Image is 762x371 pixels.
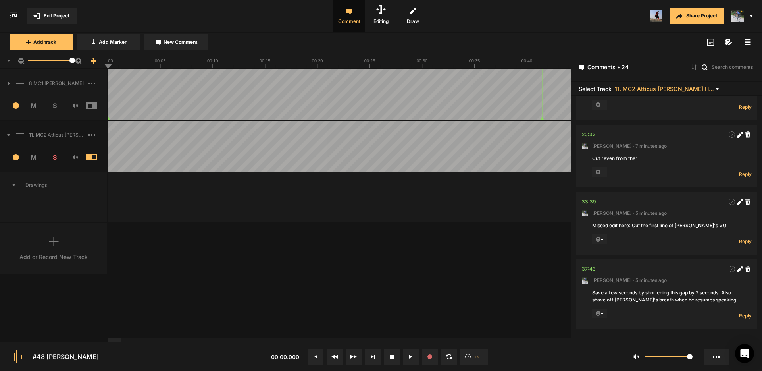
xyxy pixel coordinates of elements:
[164,39,197,46] span: New Comment
[592,222,741,229] div: Missed edit here: Cut the first line of [PERSON_NAME]'s VO
[582,131,595,139] div: 20:32.100
[615,86,714,92] span: 11. MC2 Atticus [PERSON_NAME] Hard Lock Copy 01_1
[592,100,607,110] span: +
[469,58,480,63] text: 00:35
[460,349,488,365] button: 1x
[521,58,533,63] text: 00:40
[26,131,88,139] span: 11. MC2 Atticus [PERSON_NAME] Hard Lock Copy 01_1
[592,289,741,303] div: Save a few seconds by shortening this gap by 2 seconds. Also shave off [PERSON_NAME]'s breath whe...
[592,210,667,217] span: [PERSON_NAME] · 5 minutes ago
[10,34,73,50] button: Add track
[592,155,741,162] div: Cut "even from the"
[592,143,667,150] span: [PERSON_NAME] · 7 minutes ago
[735,344,754,363] div: Open Intercom Messenger
[23,101,44,110] span: M
[26,80,88,87] span: 8 MC1 [PERSON_NAME]
[364,58,375,63] text: 00:25
[44,101,65,110] span: S
[739,312,752,319] span: Reply
[592,277,667,284] span: [PERSON_NAME] · 5 minutes ago
[27,8,77,24] button: Exit Project
[19,253,88,261] div: Add or Record New Track
[592,234,607,244] span: +
[417,58,428,63] text: 00:30
[739,238,752,245] span: Reply
[271,354,299,360] span: 00:00.000
[144,34,208,50] button: New Comment
[592,309,607,318] span: +
[99,39,127,46] span: Add Marker
[731,10,744,22] img: ACg8ocLxXzHjWyafR7sVkIfmxRufCxqaSAR27SDjuE-ggbMy1qqdgD8=s96-c
[582,143,588,149] img: ACg8ocLxXzHjWyafR7sVkIfmxRufCxqaSAR27SDjuE-ggbMy1qqdgD8=s96-c
[260,58,271,63] text: 00:15
[155,58,166,63] text: 00:05
[312,58,323,63] text: 00:20
[44,153,65,162] span: S
[582,210,588,216] img: ACg8ocLxXzHjWyafR7sVkIfmxRufCxqaSAR27SDjuE-ggbMy1qqdgD8=s96-c
[207,58,218,63] text: 00:10
[739,171,752,178] span: Reply
[33,352,99,361] div: #48 [PERSON_NAME]
[650,10,662,22] img: ACg8ocJ5zrP0c3SJl5dKscm-Goe6koz8A9fWD7dpguHuX8DX5VIxymM=s96-c
[670,8,724,24] button: Share Project
[571,82,762,96] header: Select Track
[582,265,596,273] div: 37:43.964
[77,34,140,50] button: Add Marker
[23,153,44,162] span: M
[582,277,588,284] img: ACg8ocLxXzHjWyafR7sVkIfmxRufCxqaSAR27SDjuE-ggbMy1qqdgD8=s96-c
[571,52,762,82] header: Comments • 24
[592,167,607,177] span: +
[33,39,56,46] span: Add track
[711,63,755,71] input: Search comments
[582,198,596,206] div: 33:39.779
[739,104,752,110] span: Reply
[44,12,69,19] span: Exit Project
